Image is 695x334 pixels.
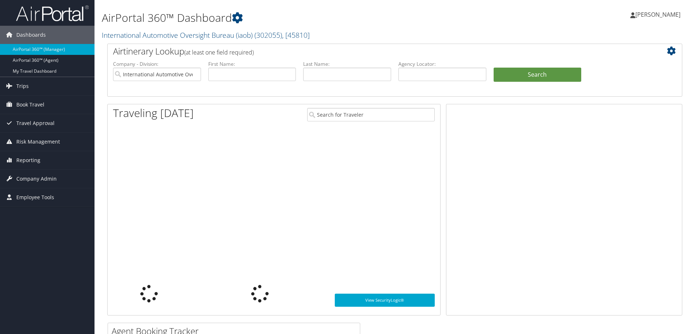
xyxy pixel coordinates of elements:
a: [PERSON_NAME] [630,4,688,25]
h2: Airtinerary Lookup [113,45,628,57]
span: ( 302055 ) [254,30,282,40]
span: Book Travel [16,96,44,114]
span: Dashboards [16,26,46,44]
a: International Automotive Oversight Bureau (iaob) [102,30,310,40]
span: Reporting [16,151,40,169]
button: Search [494,68,582,82]
span: Trips [16,77,29,95]
span: Risk Management [16,133,60,151]
h1: Traveling [DATE] [113,105,194,121]
label: Last Name: [303,60,391,68]
span: (at least one field required) [184,48,254,56]
input: Search for Traveler [307,108,435,121]
label: First Name: [208,60,296,68]
span: Company Admin [16,170,57,188]
label: Company - Division: [113,60,201,68]
span: Travel Approval [16,114,55,132]
span: , [ 45810 ] [282,30,310,40]
h1: AirPortal 360™ Dashboard [102,10,493,25]
a: View SecurityLogic® [335,294,435,307]
img: airportal-logo.png [16,5,89,22]
label: Agency Locator: [398,60,486,68]
span: [PERSON_NAME] [635,11,680,19]
span: Employee Tools [16,188,54,206]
